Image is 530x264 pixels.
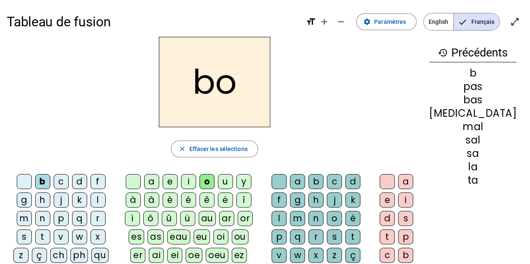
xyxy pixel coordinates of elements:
div: ë [218,192,233,208]
mat-icon: settings [363,18,371,26]
div: v [54,229,69,244]
div: eu [194,229,210,244]
div: l [271,211,287,226]
div: û [162,211,177,226]
div: q [72,211,87,226]
button: Diminuer la taille de la police [333,13,349,30]
div: h [35,192,50,208]
div: w [72,229,87,244]
div: b [429,68,517,78]
div: ou [232,229,248,244]
button: Entrer en plein écran [507,13,523,30]
div: è [163,192,178,208]
div: bas [429,95,517,105]
div: g [290,192,305,208]
div: pas [429,82,517,92]
div: es [129,229,144,244]
div: i [398,192,413,208]
div: c [380,248,395,263]
div: p [398,229,413,244]
div: a [290,174,305,189]
div: ta [429,175,517,185]
div: m [17,211,32,226]
span: Effacer les sélections [189,144,247,154]
div: l [90,192,106,208]
div: d [380,211,395,226]
div: ei [167,248,182,263]
div: ez [232,248,247,263]
div: z [13,248,28,263]
div: sal [429,135,517,145]
button: Augmenter la taille de la police [316,13,333,30]
mat-icon: history [438,48,448,58]
div: a [144,174,159,189]
div: â [144,192,159,208]
div: p [54,211,69,226]
div: b [398,248,413,263]
div: oe [186,248,202,263]
div: q [290,229,305,244]
div: f [271,192,287,208]
div: ô [143,211,158,226]
div: a [398,174,413,189]
div: ç [345,248,360,263]
div: oi [213,229,228,244]
div: k [345,192,360,208]
div: au [199,211,216,226]
h3: Précédents [429,44,517,62]
div: à [126,192,141,208]
div: t [35,229,50,244]
div: ai [149,248,164,263]
div: w [290,248,305,263]
button: Paramètres [356,13,416,30]
mat-icon: format_size [306,17,316,27]
div: f [90,174,106,189]
div: oeu [206,248,228,263]
div: e [380,192,395,208]
span: Paramètres [374,17,406,27]
div: ç [32,248,47,263]
div: as [147,229,164,244]
div: z [327,248,342,263]
div: x [308,248,323,263]
div: é [181,192,196,208]
div: m [290,211,305,226]
div: v [271,248,287,263]
div: n [35,211,50,226]
div: é [345,211,360,226]
span: English [424,13,453,30]
div: ü [180,211,195,226]
mat-button-toggle-group: Language selection [423,13,500,31]
div: sa [429,149,517,159]
div: o [327,211,342,226]
div: p [271,229,287,244]
div: mal [429,122,517,132]
div: r [308,229,323,244]
mat-icon: add [319,17,329,27]
div: n [308,211,323,226]
div: s [327,229,342,244]
div: c [54,174,69,189]
div: ar [219,211,234,226]
div: er [130,248,145,263]
div: b [308,174,323,189]
button: Effacer les sélections [171,141,258,157]
h2: bo [159,37,270,127]
div: ph [70,248,88,263]
div: o [199,174,215,189]
div: k [72,192,87,208]
div: j [54,192,69,208]
mat-icon: open_in_full [510,17,520,27]
div: c [327,174,342,189]
div: u [218,174,233,189]
div: h [308,192,323,208]
div: ch [50,248,67,263]
div: ê [199,192,215,208]
div: r [90,211,106,226]
div: t [345,229,360,244]
div: g [17,192,32,208]
div: y [236,174,251,189]
div: x [90,229,106,244]
mat-icon: remove [336,17,346,27]
div: eau [167,229,190,244]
